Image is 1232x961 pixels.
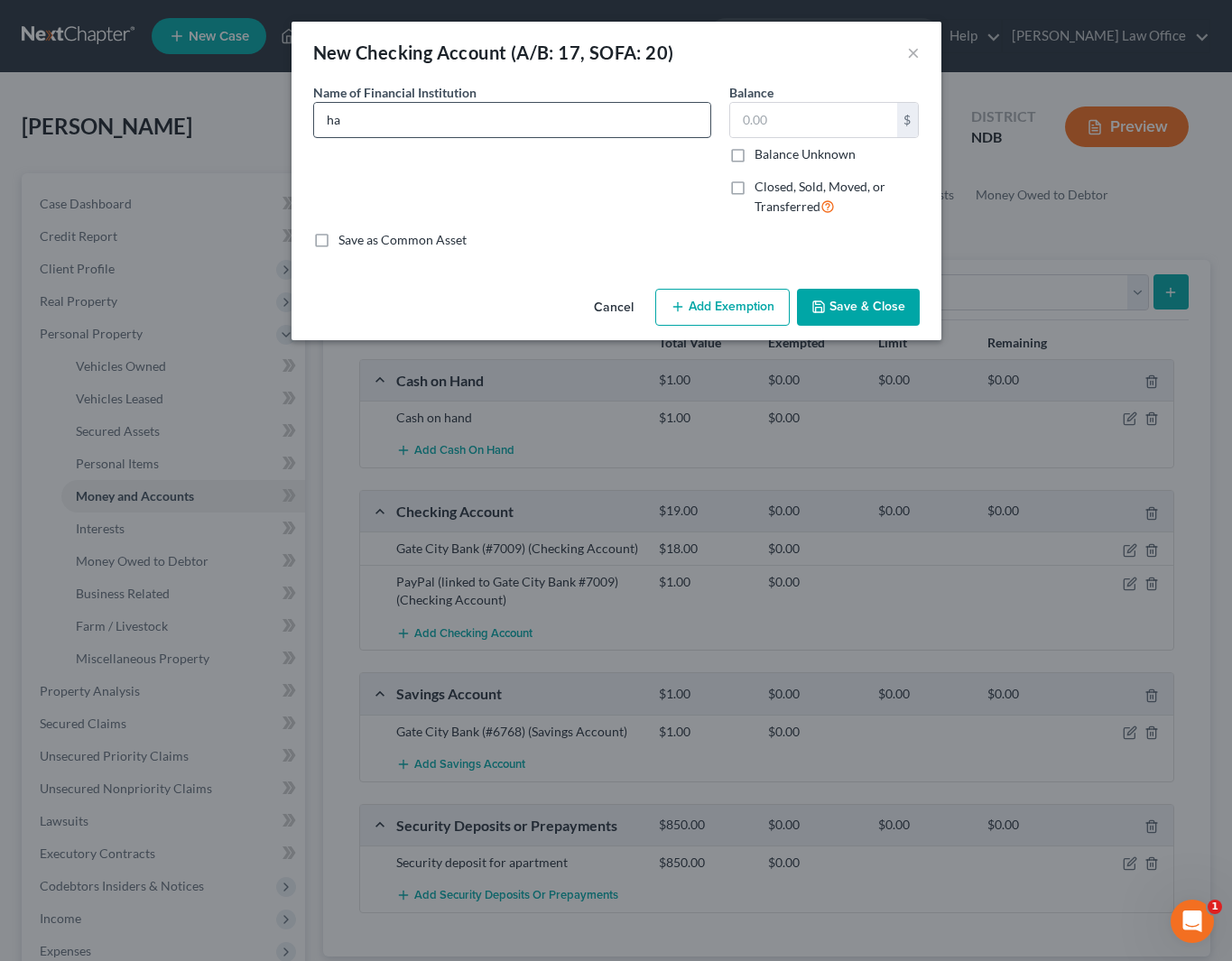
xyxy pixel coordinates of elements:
iframe: Intercom live chat [1171,900,1214,943]
input: Enter name... [314,103,710,137]
label: Balance [729,83,773,102]
button: × [907,42,920,63]
input: 0.00 [730,103,897,137]
span: Closed, Sold, Moved, or Transferred [755,179,885,214]
label: Balance Unknown [755,145,856,163]
span: Name of Financial Institution [313,85,477,100]
div: New Checking Account (A/B: 17, SOFA: 20) [313,40,674,65]
button: Add Exemption [655,289,790,327]
button: Save & Close [797,289,920,327]
label: Save as Common Asset [338,231,467,249]
div: $ [897,103,919,137]
button: Cancel [579,291,648,327]
span: 1 [1208,900,1222,914]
